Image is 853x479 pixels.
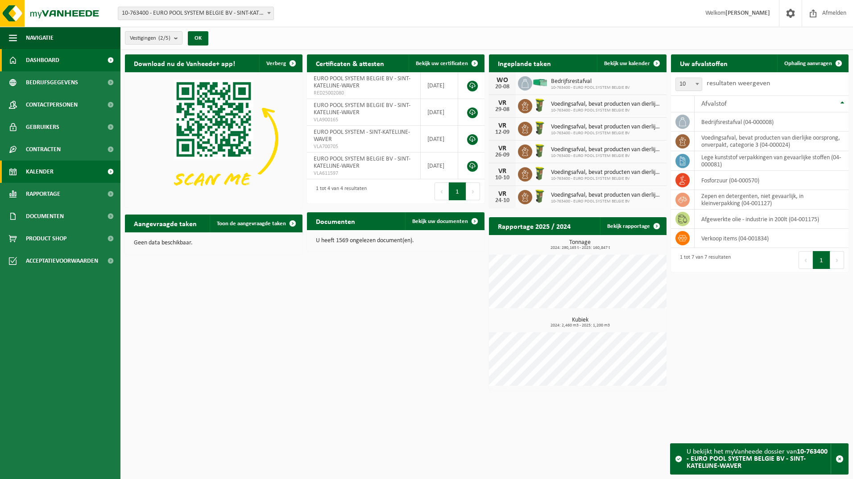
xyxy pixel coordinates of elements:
[314,116,414,124] span: VLA900165
[493,239,667,250] h3: Tonnage
[551,108,662,113] span: 10-763400 - EURO POOL SYSTEM BELGIE BV
[532,143,547,158] img: WB-0060-HPE-GN-50
[532,120,547,136] img: WB-0060-HPE-GN-50
[551,131,662,136] span: 10-763400 - EURO POOL SYSTEM BELGIE BV
[675,250,731,270] div: 1 tot 7 van 7 resultaten
[725,10,770,17] strong: [PERSON_NAME]
[493,99,511,107] div: VR
[259,54,302,72] button: Verberg
[217,221,286,227] span: Toon de aangevraagde taken
[695,190,849,210] td: Zepen en detergenten, niet gevaarlijk, in kleinverpakking (04-001127)
[551,78,630,85] span: Bedrijfsrestafval
[421,153,458,179] td: [DATE]
[551,124,662,131] span: Voedingsafval, bevat producten van dierlijke oorsprong, onverpakt, categorie 3
[799,251,813,269] button: Previous
[597,54,666,72] a: Bekijk uw kalender
[118,7,274,20] span: 10-763400 - EURO POOL SYSTEM BELGIE BV - SINT-KATELIJNE-WAVER
[600,217,666,235] a: Bekijk rapportage
[118,7,273,20] span: 10-763400 - EURO POOL SYSTEM BELGIE BV - SINT-KATELIJNE-WAVER
[314,75,410,89] span: EURO POOL SYSTEM BELGIE BV - SINT-KATELIJNE-WAVER
[493,84,511,90] div: 20-08
[26,116,59,138] span: Gebruikers
[676,78,702,91] span: 10
[551,101,662,108] span: Voedingsafval, bevat producten van dierlijke oorsprong, onverpakt, categorie 3
[493,77,511,84] div: WO
[695,171,849,190] td: fosforzuur (04-000570)
[26,49,59,71] span: Dashboard
[449,182,466,200] button: 1
[532,189,547,204] img: WB-0060-HPE-GN-50
[493,317,667,328] h3: Kubiek
[701,100,727,107] span: Afvalstof
[314,129,410,143] span: EURO POOL SYSTEM - SINT-KATELIJNE-WAVER
[125,31,182,45] button: Vestigingen(2/5)
[421,72,458,99] td: [DATE]
[532,78,547,87] img: HK-XP-30-GN-00
[26,250,98,272] span: Acceptatievoorwaarden
[687,444,831,474] div: U bekijkt het myVanheede dossier van
[551,176,662,182] span: 10-763400 - EURO POOL SYSTEM BELGIE BV
[489,54,560,72] h2: Ingeplande taken
[777,54,848,72] a: Ophaling aanvragen
[125,215,206,232] h2: Aangevraagde taken
[158,35,170,41] count: (2/5)
[551,169,662,176] span: Voedingsafval, bevat producten van dierlijke oorsprong, onverpakt, categorie 3
[421,126,458,153] td: [DATE]
[493,198,511,204] div: 24-10
[695,151,849,171] td: lege kunststof verpakkingen van gevaarlijke stoffen (04-000081)
[695,229,849,248] td: verkoop items (04-001834)
[130,32,170,45] span: Vestigingen
[307,54,393,72] h2: Certificaten & attesten
[134,240,294,246] p: Geen data beschikbaar.
[675,78,702,91] span: 10
[551,199,662,204] span: 10-763400 - EURO POOL SYSTEM BELGIE BV
[26,138,61,161] span: Contracten
[493,168,511,175] div: VR
[125,54,244,72] h2: Download nu de Vanheede+ app!
[412,219,468,224] span: Bekijk uw documenten
[26,205,64,227] span: Documenten
[26,227,66,250] span: Product Shop
[466,182,480,200] button: Next
[314,102,410,116] span: EURO POOL SYSTEM BELGIE BV - SINT-KATELIJNE-WAVER
[695,112,849,132] td: bedrijfsrestafval (04-000008)
[314,156,410,169] span: EURO POOL SYSTEM BELGIE BV - SINT-KATELIJNE-WAVER
[604,61,650,66] span: Bekijk uw kalender
[493,122,511,129] div: VR
[210,215,302,232] a: Toon de aangevraagde taken
[405,212,484,230] a: Bekijk uw documenten
[26,27,54,49] span: Navigatie
[493,175,511,181] div: 10-10
[489,217,580,235] h2: Rapportage 2025 / 2024
[493,323,667,328] span: 2024: 2,460 m3 - 2025: 1,200 m3
[695,132,849,151] td: voedingsafval, bevat producten van dierlijke oorsprong, onverpakt, categorie 3 (04-000024)
[551,146,662,153] span: Voedingsafval, bevat producten van dierlijke oorsprong, onverpakt, categorie 3
[316,238,476,244] p: U heeft 1569 ongelezen document(en).
[26,183,60,205] span: Rapportage
[314,170,414,177] span: VLA611597
[26,161,54,183] span: Kalender
[784,61,832,66] span: Ophaling aanvragen
[493,129,511,136] div: 12-09
[188,31,208,45] button: OK
[695,210,849,229] td: afgewerkte olie - industrie in 200lt (04-001175)
[314,143,414,150] span: VLA700705
[435,182,449,200] button: Previous
[532,166,547,181] img: WB-0060-HPE-GN-50
[125,72,302,206] img: Download de VHEPlus App
[707,80,770,87] label: resultaten weergeven
[26,94,78,116] span: Contactpersonen
[307,212,364,230] h2: Documenten
[493,190,511,198] div: VR
[266,61,286,66] span: Verberg
[493,246,667,250] span: 2024: 290,165 t - 2025: 160,847 t
[687,448,828,470] strong: 10-763400 - EURO POOL SYSTEM BELGIE BV - SINT-KATELIJNE-WAVER
[551,85,630,91] span: 10-763400 - EURO POOL SYSTEM BELGIE BV
[551,192,662,199] span: Voedingsafval, bevat producten van dierlijke oorsprong, onverpakt, categorie 3
[493,107,511,113] div: 29-08
[311,182,367,201] div: 1 tot 4 van 4 resultaten
[26,71,78,94] span: Bedrijfsgegevens
[416,61,468,66] span: Bekijk uw certificaten
[421,99,458,126] td: [DATE]
[409,54,484,72] a: Bekijk uw certificaten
